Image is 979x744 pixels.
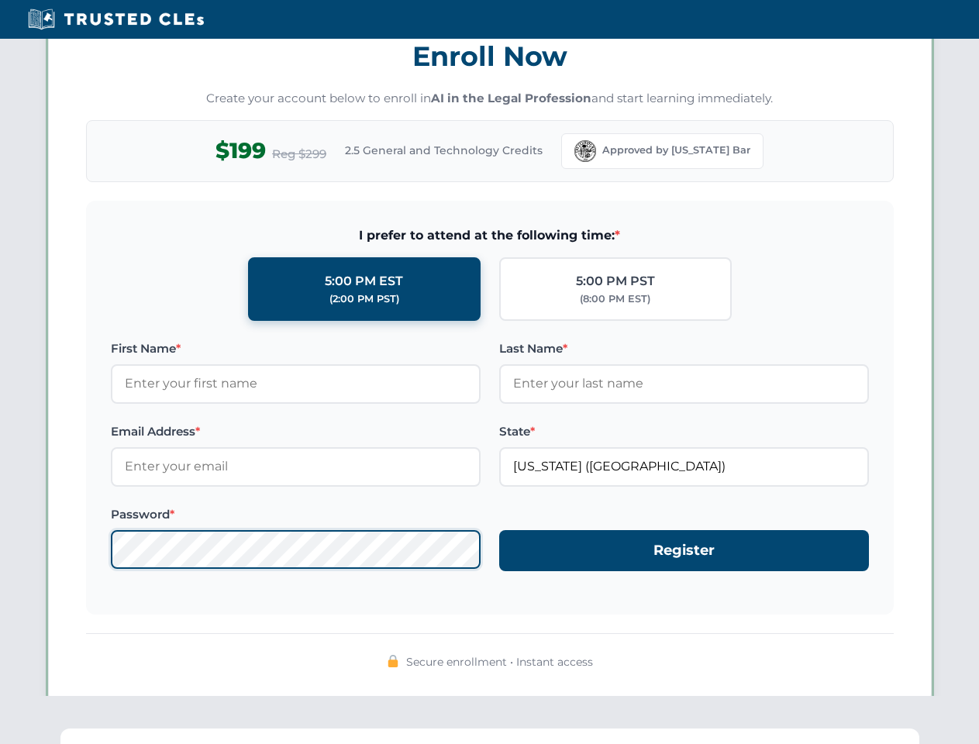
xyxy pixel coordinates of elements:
[574,140,596,162] img: Florida Bar
[431,91,591,105] strong: AI in the Legal Profession
[580,291,650,307] div: (8:00 PM EST)
[499,364,869,403] input: Enter your last name
[86,32,894,81] h3: Enroll Now
[111,422,481,441] label: Email Address
[111,364,481,403] input: Enter your first name
[111,226,869,246] span: I prefer to attend at the following time:
[215,133,266,168] span: $199
[272,145,326,164] span: Reg $299
[406,653,593,670] span: Secure enrollment • Instant access
[23,8,209,31] img: Trusted CLEs
[499,447,869,486] input: Florida (FL)
[387,655,399,667] img: 🔒
[325,271,403,291] div: 5:00 PM EST
[499,339,869,358] label: Last Name
[86,90,894,108] p: Create your account below to enroll in and start learning immediately.
[576,271,655,291] div: 5:00 PM PST
[111,339,481,358] label: First Name
[499,530,869,571] button: Register
[602,143,750,158] span: Approved by [US_STATE] Bar
[345,142,543,159] span: 2.5 General and Technology Credits
[111,447,481,486] input: Enter your email
[111,505,481,524] label: Password
[499,422,869,441] label: State
[329,291,399,307] div: (2:00 PM PST)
